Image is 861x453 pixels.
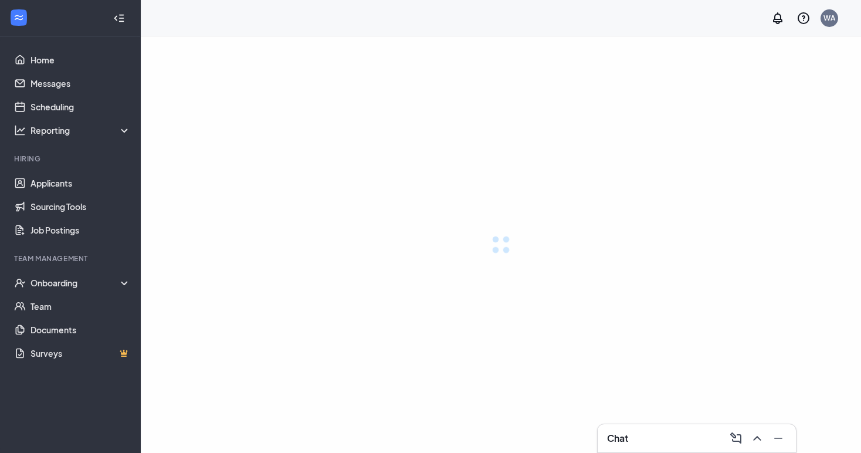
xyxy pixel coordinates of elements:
[13,12,25,23] svg: WorkstreamLogo
[30,48,131,72] a: Home
[726,429,744,448] button: ComposeMessage
[30,195,131,218] a: Sourcing Tools
[14,154,128,164] div: Hiring
[750,431,764,445] svg: ChevronUp
[729,431,743,445] svg: ComposeMessage
[30,342,131,365] a: SurveysCrown
[768,429,787,448] button: Minimize
[30,295,131,318] a: Team
[14,277,26,289] svg: UserCheck
[796,11,811,25] svg: QuestionInfo
[30,72,131,95] a: Messages
[14,124,26,136] svg: Analysis
[30,171,131,195] a: Applicants
[771,11,785,25] svg: Notifications
[607,432,628,445] h3: Chat
[14,253,128,263] div: Team Management
[113,12,125,24] svg: Collapse
[30,318,131,342] a: Documents
[771,431,785,445] svg: Minimize
[823,13,835,23] div: WA
[30,218,131,242] a: Job Postings
[747,429,765,448] button: ChevronUp
[30,95,131,119] a: Scheduling
[30,124,131,136] div: Reporting
[30,277,131,289] div: Onboarding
